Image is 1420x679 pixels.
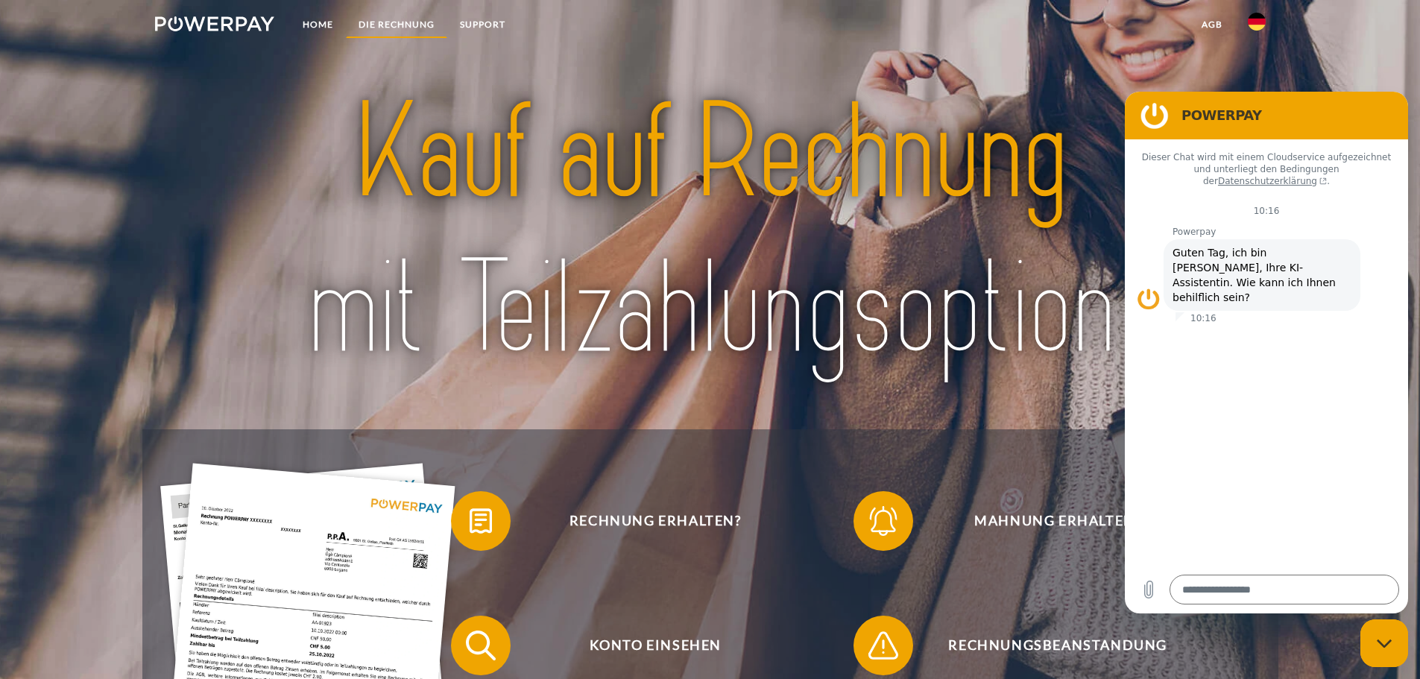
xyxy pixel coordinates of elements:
a: DIE RECHNUNG [346,11,447,38]
span: Mahnung erhalten? [875,491,1240,551]
button: Konto einsehen [451,616,839,675]
img: de [1248,13,1266,31]
img: qb_warning.svg [865,627,902,664]
img: title-powerpay_de.svg [209,68,1211,394]
a: agb [1189,11,1235,38]
img: logo-powerpay-white.svg [155,16,275,31]
button: Rechnung erhalten? [451,491,839,551]
img: qb_bell.svg [865,502,902,540]
iframe: Schaltfläche zum Öffnen des Messaging-Fensters; Konversation läuft [1360,619,1408,667]
span: Konto einsehen [473,616,838,675]
button: Rechnungsbeanstandung [853,616,1241,675]
img: qb_search.svg [462,627,499,664]
a: SUPPORT [447,11,518,38]
a: Home [290,11,346,38]
button: Mahnung erhalten? [853,491,1241,551]
img: qb_bill.svg [462,502,499,540]
span: Rechnungsbeanstandung [875,616,1240,675]
span: Rechnung erhalten? [473,491,838,551]
iframe: Messaging-Fenster [1125,92,1408,613]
